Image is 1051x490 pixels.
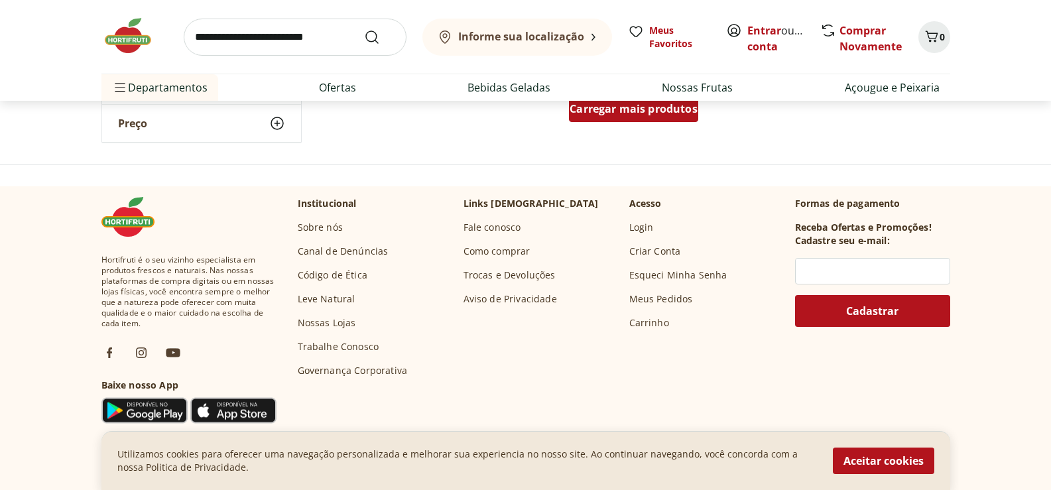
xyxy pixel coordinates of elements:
a: Criar Conta [629,245,681,258]
a: Aviso de Privacidade [464,292,557,306]
img: Hortifruti [101,16,168,56]
a: Nossas Lojas [298,316,356,330]
p: Acesso [629,197,662,210]
a: Carregar mais produtos [569,95,698,127]
h3: Receba Ofertas e Promoções! [795,221,932,234]
a: Leve Natural [298,292,355,306]
span: Hortifruti é o seu vizinho especialista em produtos frescos e naturais. Nas nossas plataformas de... [101,255,277,329]
span: Carregar mais produtos [570,103,698,114]
img: App Store Icon [190,397,277,424]
p: Institucional [298,197,357,210]
a: Açougue e Peixaria [845,80,940,95]
button: Carrinho [918,21,950,53]
p: Links [DEMOGRAPHIC_DATA] [464,197,599,210]
button: Submit Search [364,29,396,45]
a: Como comprar [464,245,530,258]
span: ou [747,23,806,54]
img: ytb [165,345,181,361]
a: Fale conosco [464,221,521,234]
button: Informe sua localização [422,19,612,56]
img: ig [133,345,149,361]
a: Comprar Novamente [839,23,902,54]
img: fb [101,345,117,361]
img: Hortifruti [101,197,168,237]
a: Criar conta [747,23,820,54]
button: Menu [112,72,128,103]
a: Login [629,221,654,234]
p: Utilizamos cookies para oferecer uma navegação personalizada e melhorar sua experiencia no nosso ... [117,448,817,474]
h3: Baixe nosso App [101,379,277,392]
input: search [184,19,406,56]
button: Cadastrar [795,295,950,327]
button: Preço [102,105,301,142]
span: Cadastrar [846,306,898,316]
span: 0 [940,31,945,43]
span: Meus Favoritos [649,24,710,50]
span: Preço [118,117,147,130]
a: Nossas Frutas [662,80,733,95]
a: Trabalhe Conosco [298,340,379,353]
a: Ofertas [319,80,356,95]
a: Canal de Denúncias [298,245,389,258]
img: Google Play Icon [101,397,188,424]
a: Meus Pedidos [629,292,693,306]
a: Trocas e Devoluções [464,269,556,282]
a: Bebidas Geladas [467,80,550,95]
span: Departamentos [112,72,208,103]
a: Meus Favoritos [628,24,710,50]
p: Formas de pagamento [795,197,950,210]
button: Aceitar cookies [833,448,934,474]
a: Entrar [747,23,781,38]
a: Carrinho [629,316,669,330]
a: Esqueci Minha Senha [629,269,727,282]
a: Sobre nós [298,221,343,234]
a: Código de Ética [298,269,367,282]
h3: Cadastre seu e-mail: [795,234,890,247]
b: Informe sua localização [458,29,584,44]
a: Governança Corporativa [298,364,408,377]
